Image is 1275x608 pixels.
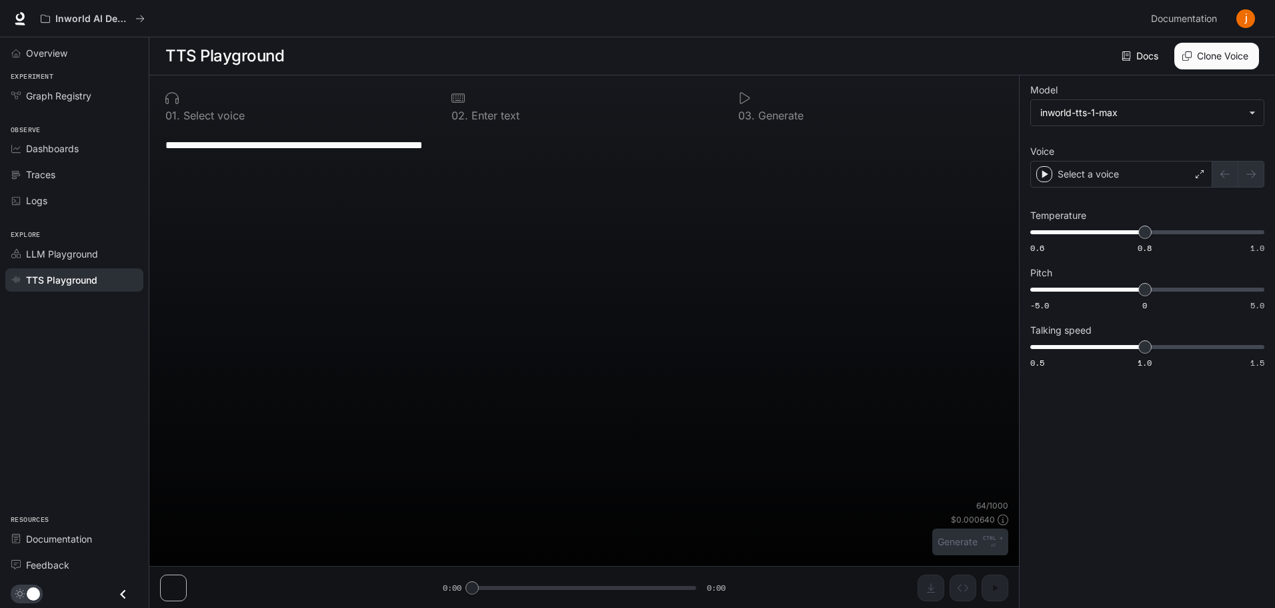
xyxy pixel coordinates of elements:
span: 0.6 [1030,242,1044,254]
button: User avatar [1232,5,1259,32]
span: Feedback [26,558,69,572]
span: 1.0 [1250,242,1264,254]
button: All workspaces [35,5,151,32]
span: Dark mode toggle [27,586,40,601]
p: 0 2 . [451,110,468,121]
p: Generate [755,110,804,121]
p: Talking speed [1030,326,1092,335]
span: 5.0 [1250,300,1264,311]
span: Dashboards [26,141,79,156]
p: 0 1 . [165,110,180,121]
span: LLM Playground [26,247,98,261]
p: Inworld AI Demos [55,13,130,25]
span: Overview [26,46,67,60]
a: Logs [5,189,143,212]
a: Dashboards [5,137,143,160]
a: Traces [5,163,143,186]
span: Documentation [1151,11,1217,27]
span: 1.0 [1138,357,1152,368]
a: Documentation [5,527,143,551]
p: 64 / 1000 [976,500,1008,511]
span: 1.5 [1250,357,1264,368]
p: $ 0.000640 [951,514,995,525]
p: Enter text [468,110,519,121]
h1: TTS Playground [165,43,284,69]
a: TTS Playground [5,268,143,292]
a: Graph Registry [5,84,143,107]
p: Select voice [180,110,245,121]
div: inworld-tts-1-max [1031,100,1264,125]
span: 0.5 [1030,357,1044,368]
img: User avatar [1236,9,1255,28]
p: Voice [1030,147,1054,156]
p: Model [1030,85,1058,95]
button: Close drawer [108,581,138,608]
p: 0 3 . [738,110,755,121]
span: Traces [26,168,55,182]
div: inworld-tts-1-max [1040,106,1242,119]
p: Select a voice [1058,168,1119,181]
p: Temperature [1030,211,1086,220]
a: Overview [5,41,143,65]
a: LLM Playground [5,242,143,266]
span: TTS Playground [26,273,97,287]
span: Logs [26,194,47,208]
span: Documentation [26,532,92,546]
a: Docs [1119,43,1164,69]
button: Clone Voice [1174,43,1259,69]
a: Feedback [5,553,143,577]
p: Pitch [1030,268,1052,278]
span: 0.8 [1138,242,1152,254]
span: 0 [1142,300,1147,311]
span: -5.0 [1030,300,1049,311]
span: Graph Registry [26,89,91,103]
a: Documentation [1146,5,1227,32]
